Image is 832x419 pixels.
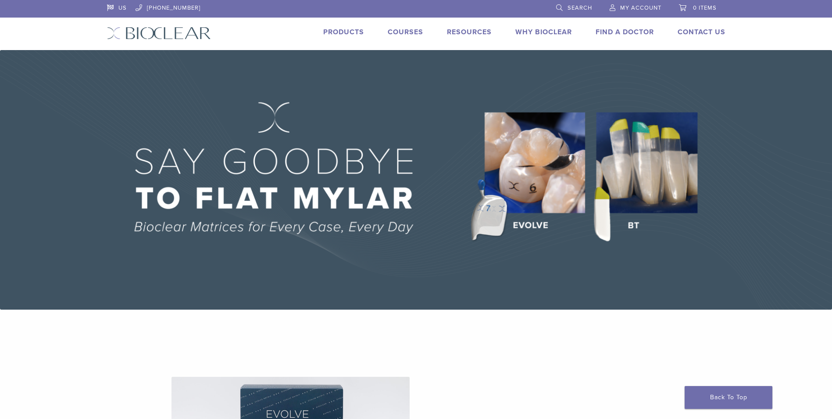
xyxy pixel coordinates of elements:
[323,28,364,36] a: Products
[678,28,725,36] a: Contact Us
[107,27,211,40] img: Bioclear
[515,28,572,36] a: Why Bioclear
[685,386,772,409] a: Back To Top
[620,4,661,11] span: My Account
[596,28,654,36] a: Find A Doctor
[568,4,592,11] span: Search
[693,4,717,11] span: 0 items
[388,28,423,36] a: Courses
[447,28,492,36] a: Resources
